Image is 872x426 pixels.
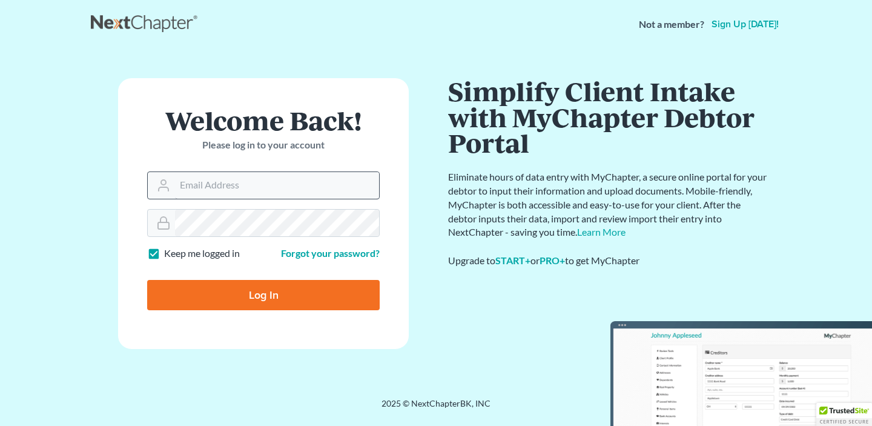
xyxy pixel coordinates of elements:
h1: Simplify Client Intake with MyChapter Debtor Portal [448,78,769,156]
div: TrustedSite Certified [816,403,872,426]
a: Learn More [577,226,626,238]
div: Upgrade to or to get MyChapter [448,254,769,268]
p: Please log in to your account [147,138,380,152]
a: Forgot your password? [281,247,380,259]
input: Email Address [175,172,379,199]
a: PRO+ [540,255,565,266]
h1: Welcome Back! [147,107,380,133]
input: Log In [147,280,380,310]
label: Keep me logged in [164,247,240,261]
p: Eliminate hours of data entry with MyChapter, a secure online portal for your debtor to input the... [448,170,769,239]
a: START+ [495,255,530,266]
a: Sign up [DATE]! [709,19,781,29]
strong: Not a member? [639,18,704,32]
div: 2025 © NextChapterBK, INC [91,398,781,419]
